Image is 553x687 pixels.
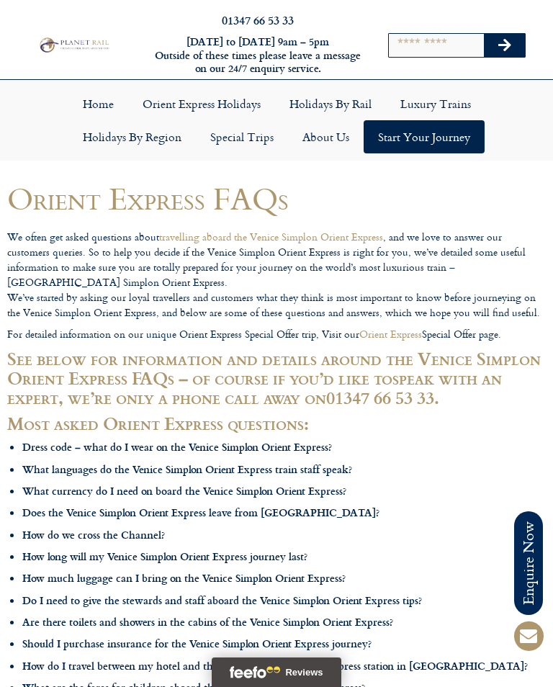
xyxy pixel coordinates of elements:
[22,527,165,542] b: How do we cross the Channel?
[359,326,422,341] a: Orient Express
[128,87,275,120] a: Orient Express Holidays
[288,120,364,153] a: About Us
[68,87,128,120] a: Home
[386,87,485,120] a: Luxury Trains
[222,12,294,28] a: 01347 66 53 33
[364,120,485,153] a: Start your Journey
[22,439,332,454] b: Dress code – what do I wear on the Venice Simplon Orient Express?
[22,593,422,608] b: Do I need to give the stewards and staff aboard the Venice Simplon Orient Express tips?
[326,385,434,410] a: 01347 66 53 33
[22,614,393,629] b: Are there toilets and showers in the cabins of the Venice Simplon Orient Express?
[22,658,528,673] b: How do I travel between my hotel and the Venice Simplon Orient Express station in [GEOGRAPHIC_DATA]?
[22,483,346,498] b: What currency do I need on board the Venice Simplon Orient Express?
[37,36,111,54] img: Planet Rail Train Holidays Logo
[7,87,546,153] nav: Menu
[22,636,372,651] b: Should I purchase insurance for the Venice Simplon Orient Express journey?
[22,505,379,520] b: Does the Venice Simplon Orient Express leave from [GEOGRAPHIC_DATA]?
[22,462,352,477] b: What languages do the Venice Simplon Orient Express train staff speak?
[22,549,307,564] b: How long will my Venice Simplon Orient Express journey last?
[151,35,365,76] h6: [DATE] to [DATE] 9am – 5pm Outside of these times please leave a message on our 24/7 enquiry serv...
[7,349,546,407] h2: See below for information and details around the Venice Simplon Orient Express FAQs – of course i...
[7,326,546,341] p: For detailed information on our unique Orient Express Special Offer trip, Visit our Special Offer...
[159,229,383,244] a: travelling aboard the Venice Simplon Orient Express
[68,120,196,153] a: Holidays by Region
[484,34,526,57] button: Search
[7,229,546,320] p: We often get asked questions about , and we love to answer our customers queries. So to help you ...
[22,570,346,585] b: How much luggage can I bring on the Venice Simplon Orient Express?
[275,87,386,120] a: Holidays by Rail
[7,365,502,410] a: speak with an expert
[7,410,309,436] strong: Most asked Orient Express questions:
[7,181,546,215] h1: Orient Express FAQs
[196,120,288,153] a: Special Trips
